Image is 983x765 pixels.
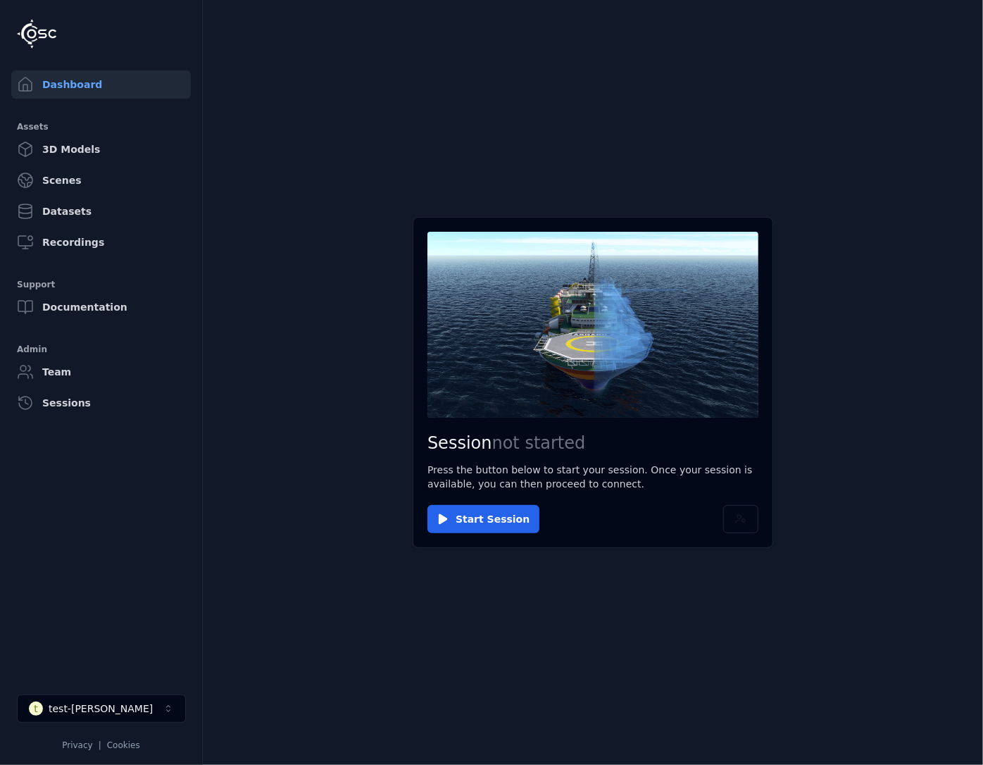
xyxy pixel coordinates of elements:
[62,740,92,750] a: Privacy
[17,276,185,293] div: Support
[11,197,191,225] a: Datasets
[427,432,758,454] h2: Session
[17,118,185,135] div: Assets
[492,433,586,453] span: not started
[29,702,43,716] div: t
[11,166,191,194] a: Scenes
[99,740,101,750] span: |
[427,505,539,533] button: Start Session
[49,702,153,716] div: test-[PERSON_NAME]
[11,358,191,386] a: Team
[17,19,56,49] img: Logo
[11,70,191,99] a: Dashboard
[107,740,140,750] a: Cookies
[11,228,191,256] a: Recordings
[17,341,185,358] div: Admin
[427,463,758,491] p: Press the button below to start your session. Once your session is available, you can then procee...
[11,293,191,321] a: Documentation
[17,695,186,723] button: Select a workspace
[11,389,191,417] a: Sessions
[11,135,191,163] a: 3D Models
